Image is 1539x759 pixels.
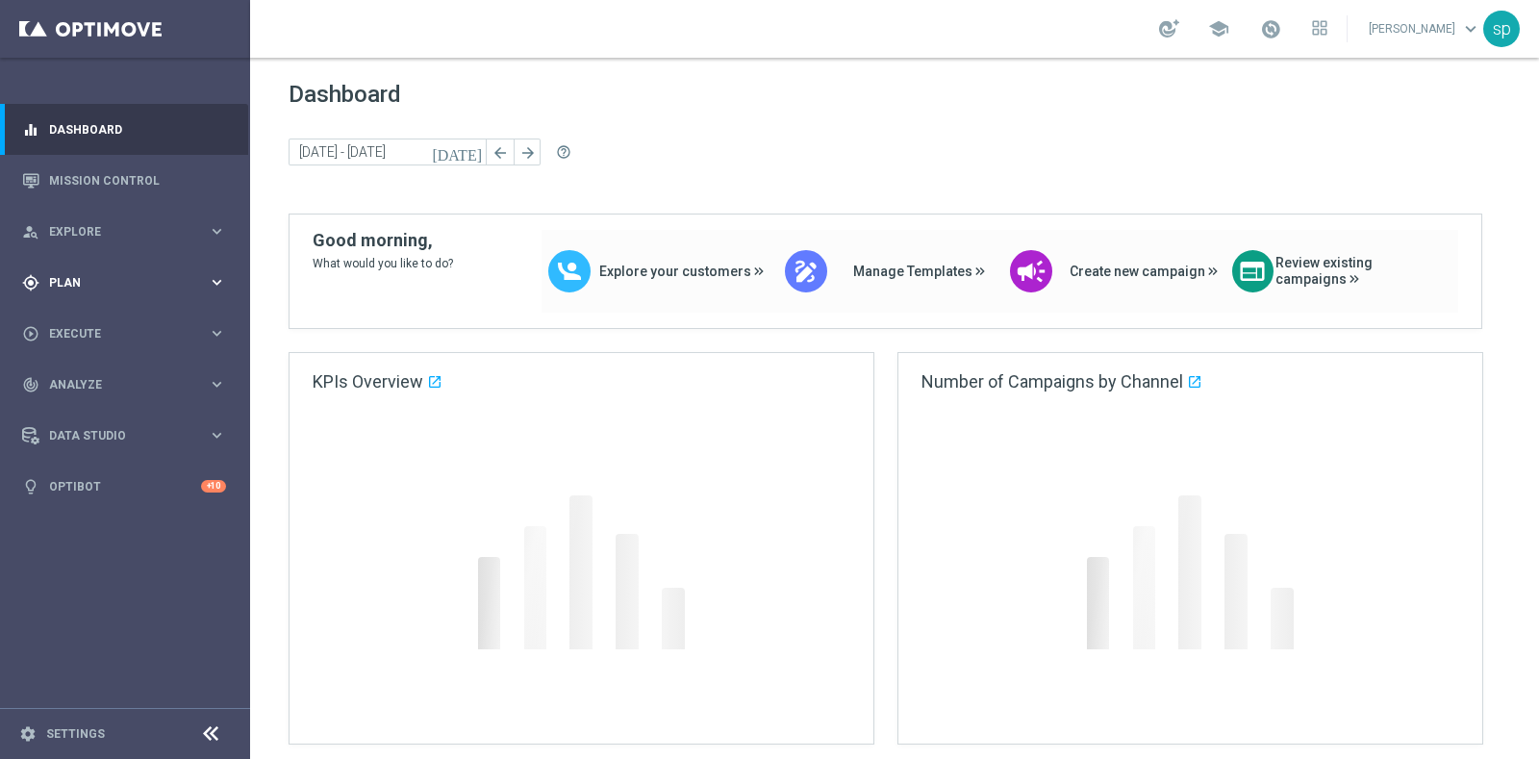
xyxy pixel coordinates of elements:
i: person_search [22,223,39,240]
i: keyboard_arrow_right [208,222,226,240]
i: keyboard_arrow_right [208,426,226,444]
i: lightbulb [22,478,39,495]
div: Mission Control [22,155,226,206]
button: track_changes Analyze keyboard_arrow_right [21,377,227,392]
div: Data Studio [22,427,208,444]
button: play_circle_outline Execute keyboard_arrow_right [21,326,227,342]
a: Mission Control [49,155,226,206]
i: settings [19,725,37,743]
i: gps_fixed [22,274,39,291]
div: Optibot [22,461,226,512]
i: track_changes [22,376,39,393]
div: Analyze [22,376,208,393]
span: Analyze [49,379,208,391]
button: person_search Explore keyboard_arrow_right [21,224,227,240]
span: keyboard_arrow_down [1460,18,1481,39]
i: keyboard_arrow_right [208,324,226,342]
button: equalizer Dashboard [21,122,227,138]
a: Settings [46,728,105,740]
div: sp [1483,11,1520,47]
span: Execute [49,328,208,340]
a: [PERSON_NAME]keyboard_arrow_down [1367,14,1483,43]
div: Execute [22,325,208,342]
i: play_circle_outline [22,325,39,342]
div: +10 [201,480,226,493]
a: Dashboard [49,104,226,155]
button: Mission Control [21,173,227,189]
span: Plan [49,277,208,289]
button: gps_fixed Plan keyboard_arrow_right [21,275,227,291]
span: Data Studio [49,430,208,442]
div: Dashboard [22,104,226,155]
i: keyboard_arrow_right [208,375,226,393]
i: equalizer [22,121,39,139]
button: Data Studio keyboard_arrow_right [21,428,227,443]
i: keyboard_arrow_right [208,273,226,291]
span: school [1208,18,1229,39]
span: Explore [49,226,208,238]
div: Explore [22,223,208,240]
a: Optibot [49,461,201,512]
div: Plan [22,274,208,291]
button: lightbulb Optibot +10 [21,479,227,494]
